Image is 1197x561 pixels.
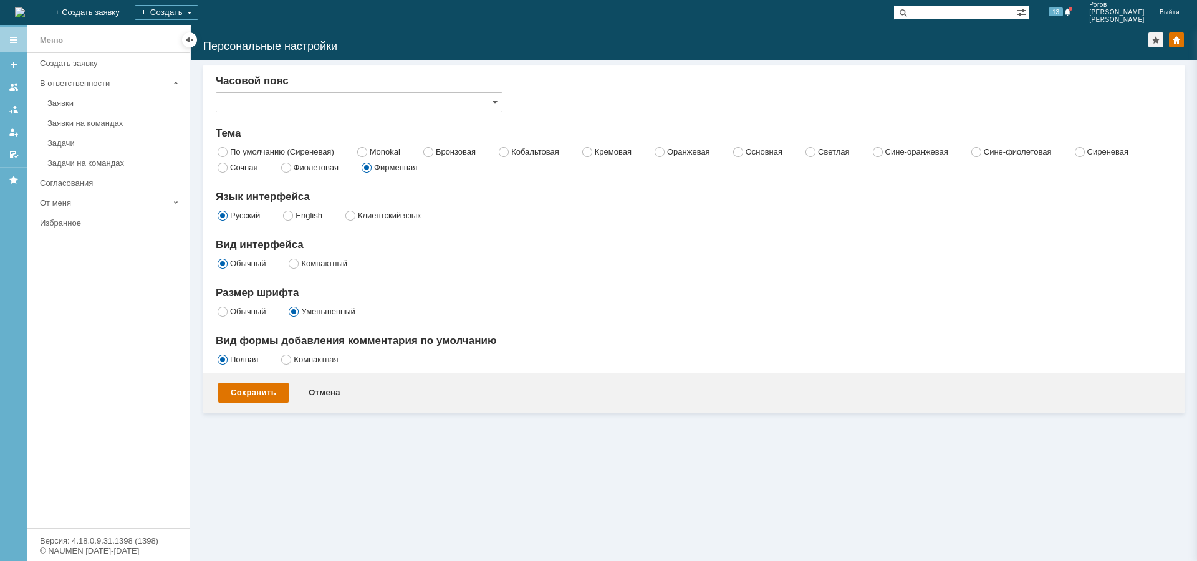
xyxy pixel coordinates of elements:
label: Кремовая [595,147,632,156]
div: От меня [40,198,168,208]
label: Сине-оранжевая [885,147,948,156]
label: Клиентский язык [358,211,421,220]
label: Уменьшенный [301,307,355,316]
a: Заявки на командах [4,77,24,97]
label: Русский [230,211,260,220]
div: Задачи на командах [47,158,182,168]
span: Вид интерфейса [216,239,304,251]
a: Задачи [42,133,187,153]
label: По умолчанию (Сиреневая) [230,147,334,156]
div: Избранное [40,218,168,228]
a: Создать заявку [4,55,24,75]
span: [PERSON_NAME] [1089,16,1145,24]
label: Полная [230,355,258,364]
div: Добавить в избранное [1148,32,1163,47]
label: Компактная [294,355,338,364]
label: Сиреневая [1087,147,1129,156]
label: Компактный [301,259,347,268]
a: Задачи на командах [42,153,187,173]
a: Заявки на командах [42,113,187,133]
label: Светлая [818,147,849,156]
label: Сочная [230,163,258,172]
div: Изменить домашнюю страницу [1169,32,1184,47]
label: Фиолетовая [294,163,339,172]
div: Персональные настройки [203,40,1148,52]
span: Рогов [1089,1,1145,9]
label: Основная [746,147,782,156]
label: Фирменная [374,163,417,172]
label: Обычный [230,259,266,268]
a: Перейти на домашнюю страницу [15,7,25,17]
div: Меню [40,33,63,48]
label: Обычный [230,307,266,316]
div: Скрыть меню [182,32,197,47]
a: Заявки [42,93,187,113]
span: [PERSON_NAME] [1089,9,1145,16]
a: Мои согласования [4,145,24,165]
img: logo [15,7,25,17]
label: Сине-фиолетовая [984,147,1052,156]
a: Заявки в моей ответственности [4,100,24,120]
div: Создать заявку [40,59,182,68]
div: Создать [135,5,198,20]
span: Язык интерфейса [216,191,310,203]
div: © NAUMEN [DATE]-[DATE] [40,547,177,555]
a: Мои заявки [4,122,24,142]
label: Бронзовая [436,147,476,156]
span: Размер шрифта [216,287,299,299]
label: English [296,211,322,220]
label: Кобальтовая [511,147,559,156]
a: Создать заявку [35,54,187,73]
span: Вид формы добавления комментария по умолчанию [216,335,496,347]
div: Согласования [40,178,182,188]
label: Оранжевая [667,147,710,156]
span: Часовой пояс [216,75,289,87]
div: Задачи [47,138,182,148]
div: Версия: 4.18.0.9.31.1398 (1398) [40,537,177,545]
span: 13 [1049,7,1063,16]
label: Monokai [370,147,400,156]
span: Расширенный поиск [1016,6,1029,17]
div: В ответственности [40,79,168,88]
div: Заявки [47,98,182,108]
a: Согласования [35,173,187,193]
div: Заявки на командах [47,118,182,128]
span: Тема [216,127,241,139]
